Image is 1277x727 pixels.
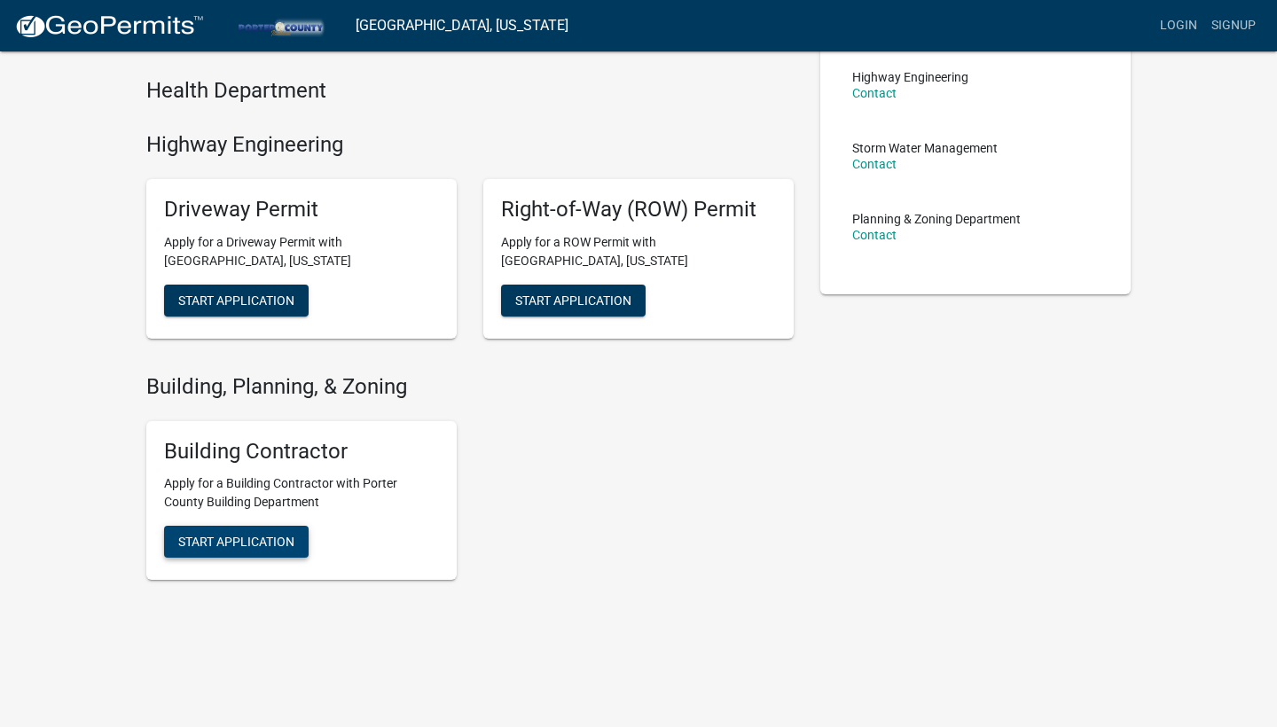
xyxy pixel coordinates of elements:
span: Start Application [178,293,294,307]
img: Porter County, Indiana [218,13,341,37]
a: Signup [1204,9,1263,43]
a: Login [1153,9,1204,43]
p: Apply for a Driveway Permit with [GEOGRAPHIC_DATA], [US_STATE] [164,233,439,270]
a: [GEOGRAPHIC_DATA], [US_STATE] [356,11,568,41]
a: Contact [852,157,897,171]
h4: Highway Engineering [146,132,794,158]
h5: Driveway Permit [164,197,439,223]
span: Start Application [178,535,294,549]
p: Apply for a Building Contractor with Porter County Building Department [164,474,439,512]
span: Start Application [515,293,631,307]
p: Highway Engineering [852,71,968,83]
p: Storm Water Management [852,142,998,154]
h4: Building, Planning, & Zoning [146,374,794,400]
a: Contact [852,228,897,242]
button: Start Application [164,526,309,558]
button: Start Application [501,285,646,317]
h4: Health Department [146,78,794,104]
a: Contact [852,86,897,100]
button: Start Application [164,285,309,317]
h5: Right-of-Way (ROW) Permit [501,197,776,223]
h5: Building Contractor [164,439,439,465]
p: Planning & Zoning Department [852,213,1021,225]
p: Apply for a ROW Permit with [GEOGRAPHIC_DATA], [US_STATE] [501,233,776,270]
